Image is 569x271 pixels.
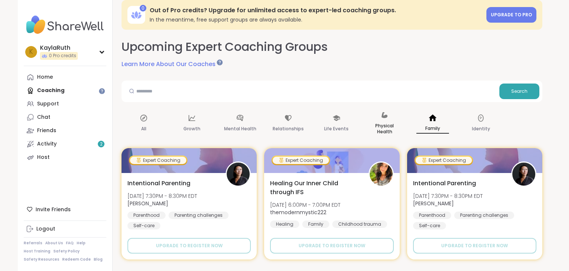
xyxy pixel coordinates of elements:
b: [PERSON_NAME] [127,200,168,207]
span: 0 Pro credits [49,53,76,59]
div: Expert Coaching [416,157,472,164]
span: [DATE] 7:30PM - 8:30PM EDT [127,192,197,200]
div: Friends [37,127,56,134]
div: Invite Friends [24,203,106,216]
p: Life Events [324,124,349,133]
a: Referrals [24,241,42,246]
p: All [141,124,146,133]
span: Healing Our Inner Child through IFS [270,179,360,197]
a: FAQ [66,241,74,246]
div: KaylaRuth [40,44,78,52]
span: K [29,47,33,57]
div: Host [37,154,50,161]
div: Logout [36,225,55,233]
a: Chat [24,111,106,124]
span: Intentional Parenting [413,179,476,188]
div: Childhood trauma [332,221,387,228]
h3: In the meantime, free support groups are always available. [150,16,482,23]
a: Learn More About Our Coaches [122,60,222,69]
div: Home [37,74,53,81]
a: Help [77,241,86,246]
img: Natasha [227,163,250,186]
span: Search [511,88,528,95]
div: Parenthood [127,212,166,219]
a: Upgrade to Pro [486,7,536,23]
div: Parenting challenges [169,212,229,219]
a: Blog [94,257,103,262]
p: Mental Health [224,124,256,133]
a: Friends [24,124,106,137]
a: Redeem Code [62,257,91,262]
a: Logout [24,222,106,236]
h3: Out of Pro credits? Upgrade for unlimited access to expert-led coaching groups. [150,6,482,14]
div: Self-care [413,222,446,229]
span: 2 [100,141,103,147]
p: Relationships [273,124,304,133]
p: Family [416,124,449,134]
a: Safety Policy [53,249,80,254]
button: Upgrade to register now [127,238,251,254]
b: [PERSON_NAME] [413,200,454,207]
div: Chat [37,114,50,121]
span: Upgrade to register now [299,242,365,249]
a: About Us [45,241,63,246]
a: Home [24,71,106,84]
div: Parenting challenges [454,212,514,219]
a: Activity2 [24,137,106,151]
img: ShareWell Nav Logo [24,12,106,38]
div: Expert Coaching [130,157,186,164]
a: Host [24,151,106,164]
iframe: Spotlight [217,59,223,65]
button: Upgrade to register now [270,238,393,254]
span: Upgrade to Pro [491,12,532,18]
div: Expert Coaching [273,157,329,164]
img: Natasha [512,163,535,186]
div: Support [37,100,59,108]
button: Search [499,84,539,99]
span: Upgrade to register now [441,242,508,249]
div: Family [302,221,329,228]
p: Growth [183,124,200,133]
div: Activity [37,140,57,148]
button: Upgrade to register now [413,238,536,254]
h2: Upcoming Expert Coaching Groups [122,39,328,55]
b: themodernmystic222 [270,209,326,216]
span: [DATE] 7:30PM - 8:30PM EDT [413,192,483,200]
div: Healing [270,221,299,228]
a: Safety Resources [24,257,59,262]
a: Support [24,97,106,111]
iframe: Spotlight [99,88,105,94]
div: Parenthood [413,212,451,219]
div: Self-care [127,222,160,229]
span: [DATE] 6:00PM - 7:00PM EDT [270,201,340,209]
p: Physical Health [368,121,401,136]
span: Upgrade to register now [156,242,223,249]
a: Host Training [24,249,50,254]
div: 0 [140,5,146,12]
span: Intentional Parenting [127,179,190,188]
p: Identity [472,124,490,133]
img: themodernmystic222 [370,163,393,186]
